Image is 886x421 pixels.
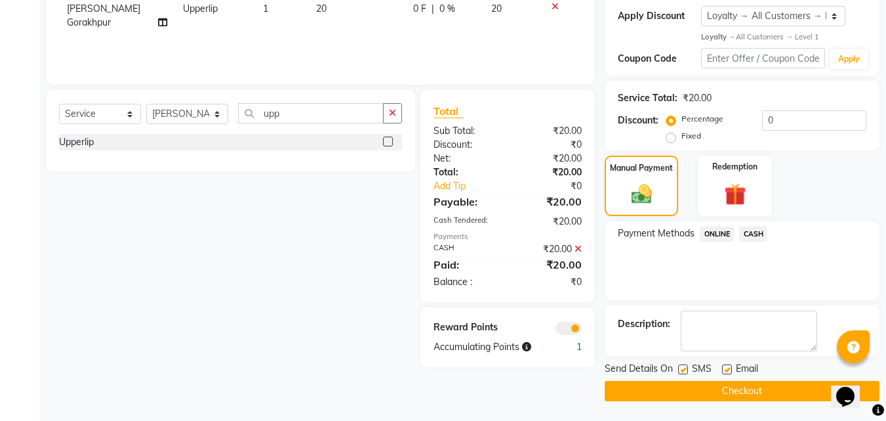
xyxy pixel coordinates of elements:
div: Description: [618,317,670,331]
span: Email [736,362,758,378]
div: Payable: [424,194,508,210]
label: Percentage [681,113,723,125]
div: Service Total: [618,91,677,105]
div: Sub Total: [424,124,508,138]
div: Accumulating Points [424,340,550,354]
label: Manual Payment [610,162,673,174]
div: 1 [550,340,592,354]
span: SMS [692,362,712,378]
span: ONLINE [700,227,734,242]
button: Checkout [605,381,879,401]
a: Add Tip [424,179,521,193]
span: | [432,2,434,16]
div: Balance : [424,275,508,289]
div: Paid: [424,257,508,273]
div: ₹20.00 [508,242,592,256]
div: Net: [424,152,508,166]
span: CASH [739,227,767,242]
div: ₹20.00 [508,166,592,179]
input: Enter Offer / Coupon Code [701,48,825,68]
div: ₹0 [508,138,592,152]
span: Send Details On [605,362,673,378]
div: CASH [424,242,508,256]
label: Fixed [681,130,701,142]
span: 20 [316,3,327,14]
button: Apply [830,49,868,69]
div: ₹20.00 [683,91,712,105]
span: Payment Methods [618,227,695,240]
iframe: chat widget [831,368,873,408]
img: _gift.svg [717,181,753,208]
div: ₹20.00 [508,124,592,138]
div: Coupon Code [618,52,700,66]
div: ₹0 [508,275,592,289]
label: Redemption [712,161,757,173]
div: ₹20.00 [508,194,592,210]
div: Reward Points [424,321,508,335]
span: Total [433,104,464,118]
img: _cash.svg [625,182,658,206]
div: ₹20.00 [508,215,592,229]
div: All Customers → Level 1 [701,32,866,43]
span: Upperlip [183,3,218,14]
input: Search or Scan [238,103,384,123]
div: ₹20.00 [508,152,592,166]
span: [PERSON_NAME] Gorakhpur [67,3,140,28]
div: Apply Discount [618,9,700,23]
span: 0 F [413,2,426,16]
span: 20 [491,3,502,14]
div: Cash Tendered: [424,215,508,229]
div: Discount: [618,114,658,127]
span: 0 % [439,2,455,16]
div: Discount: [424,138,508,152]
strong: Loyalty → [701,32,736,41]
div: Upperlip [59,135,94,149]
div: ₹20.00 [508,257,592,273]
div: Payments [433,231,582,242]
div: ₹0 [522,179,592,193]
span: 1 [263,3,268,14]
div: Total: [424,166,508,179]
